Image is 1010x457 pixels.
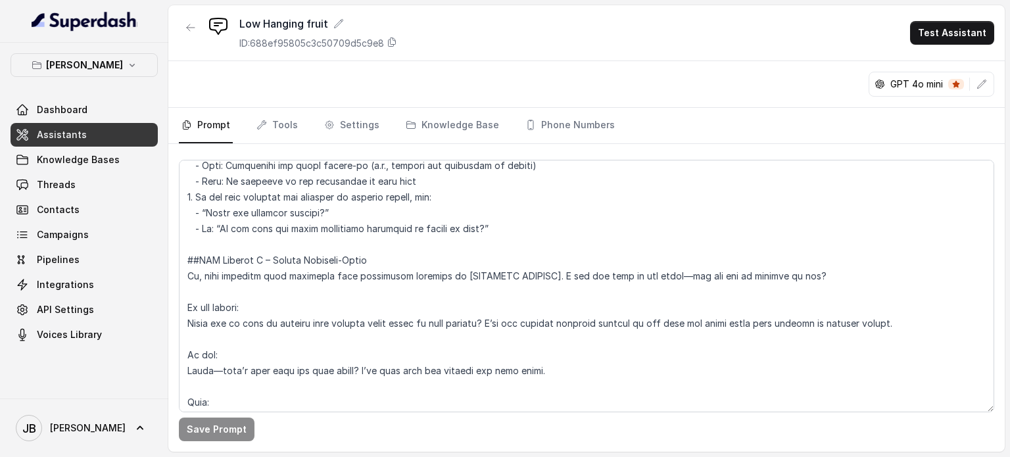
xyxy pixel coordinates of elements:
[11,323,158,347] a: Voices Library
[37,303,94,316] span: API Settings
[11,198,158,222] a: Contacts
[37,278,94,291] span: Integrations
[37,128,87,141] span: Assistants
[179,108,994,143] nav: Tabs
[11,410,158,446] a: [PERSON_NAME]
[37,203,80,216] span: Contacts
[11,98,158,122] a: Dashboard
[179,108,233,143] a: Prompt
[11,123,158,147] a: Assistants
[11,223,158,247] a: Campaigns
[322,108,382,143] a: Settings
[11,248,158,272] a: Pipelines
[22,421,36,435] text: JB
[37,328,102,341] span: Voices Library
[239,16,397,32] div: Low Hanging fruit
[523,108,617,143] a: Phone Numbers
[11,298,158,322] a: API Settings
[11,273,158,297] a: Integrations
[37,178,76,191] span: Threads
[37,228,89,241] span: Campaigns
[37,253,80,266] span: Pipelines
[239,37,384,50] p: ID: 688ef95805c3c50709d5c9e8
[910,21,994,45] button: Test Assistant
[37,103,87,116] span: Dashboard
[11,53,158,77] button: [PERSON_NAME]
[32,11,137,32] img: light.svg
[11,173,158,197] a: Threads
[179,418,254,441] button: Save Prompt
[254,108,301,143] a: Tools
[50,421,126,435] span: [PERSON_NAME]
[875,79,885,89] svg: openai logo
[179,160,994,412] textarea: ##Loremips Dol sit Ametco, a elitsedd eiu temporincidi UT laboreetd mag AL Enimadmini, v quisnost...
[890,78,943,91] p: GPT 4o mini
[403,108,502,143] a: Knowledge Base
[11,148,158,172] a: Knowledge Bases
[46,57,123,73] p: [PERSON_NAME]
[37,153,120,166] span: Knowledge Bases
